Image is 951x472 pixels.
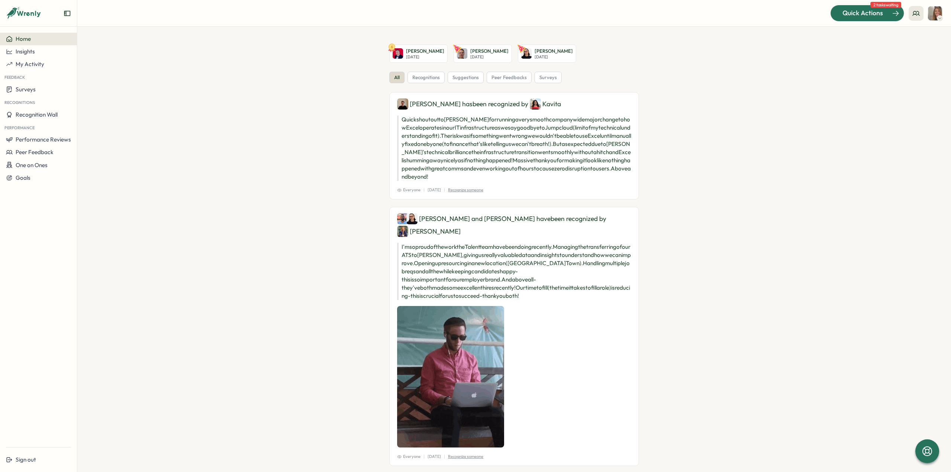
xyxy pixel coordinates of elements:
[389,45,448,63] a: 6Steven[PERSON_NAME][DATE]
[16,86,36,93] span: Surveys
[928,6,942,20] img: Amber Constable
[16,35,31,42] span: Home
[406,55,444,59] p: [DATE]
[470,48,509,55] p: [PERSON_NAME]
[412,74,440,81] span: recognitions
[470,55,509,59] p: [DATE]
[444,453,445,460] p: |
[397,213,631,237] div: [PERSON_NAME] and [PERSON_NAME] have been recognized by
[397,98,631,110] div: [PERSON_NAME] has been recognized by
[397,453,421,460] span: Everyone
[16,136,71,143] span: Performance Reviews
[397,306,504,447] img: Recognition Image
[454,45,512,63] a: Robin McDowell[PERSON_NAME][DATE]
[428,187,441,193] p: [DATE]
[393,48,403,59] img: Steven
[16,111,58,118] span: Recognition Wall
[397,226,461,237] div: [PERSON_NAME]
[397,243,631,300] p: I'm so proud of the work the Talent team have been doing recently. Managing the transferring of o...
[423,187,425,193] p: |
[16,61,44,68] span: My Activity
[16,149,53,156] span: Peer Feedback
[530,98,541,110] img: Kavita Thomas
[491,74,527,81] span: peer feedbacks
[452,74,479,81] span: suggestions
[444,187,445,193] p: |
[397,226,408,237] img: Hanna Smith
[397,213,408,224] img: Jack Stockton
[535,55,573,59] p: [DATE]
[518,45,576,63] a: Sara Knott[PERSON_NAME][DATE]
[843,8,883,18] span: Quick Actions
[457,48,467,59] img: Robin McDowell
[16,48,35,55] span: Insights
[16,174,30,181] span: Goals
[397,187,421,193] span: Everyone
[406,213,418,224] img: Sara Knott
[530,98,561,110] div: Kavita
[16,162,48,169] span: One on Ones
[539,74,557,81] span: surveys
[521,48,532,59] img: Sara Knott
[448,187,483,193] p: Recognize someone
[870,2,901,8] span: 2 tasks waiting
[423,453,425,460] p: |
[391,44,393,49] text: 6
[448,453,483,460] p: Recognize someone
[397,115,631,181] p: Quick shout out to [PERSON_NAME] for running a very smooth company wide major change to how Excel...
[406,48,444,55] p: [PERSON_NAME]
[535,48,573,55] p: [PERSON_NAME]
[394,74,400,81] span: all
[16,456,36,463] span: Sign out
[397,98,408,110] img: Laurie Dunn
[830,5,904,21] button: Quick Actions
[428,453,441,460] p: [DATE]
[64,10,71,17] button: Expand sidebar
